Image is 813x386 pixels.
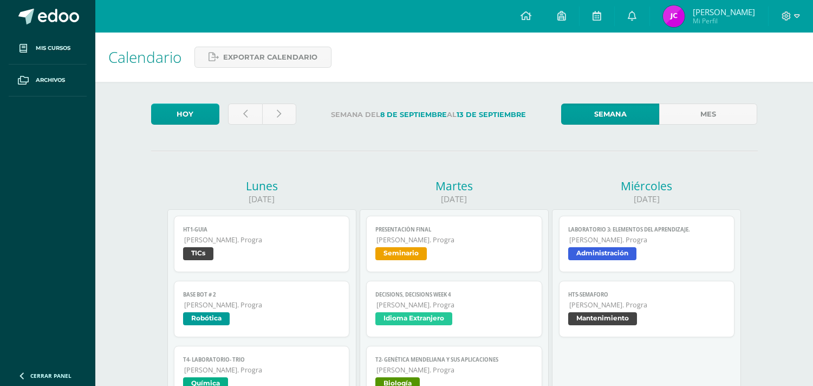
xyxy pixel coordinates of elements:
span: T2- Genética Mendeliana y sus aplicaciones [375,356,533,363]
span: Decisions, Decisions week 4 [375,291,533,298]
a: HT1-Guia[PERSON_NAME]. PrograTICs [174,216,350,272]
strong: 8 de Septiembre [380,111,447,119]
img: 4549e869bd1a71b294ac60c510dba8c5.png [663,5,685,27]
span: Robótica [183,312,230,325]
a: Presentación final[PERSON_NAME]. PrograSeminario [366,216,542,272]
strong: 13 de Septiembre [457,111,526,119]
span: Presentación final [375,226,533,233]
a: Semana [561,104,659,125]
div: [DATE] [360,194,549,205]
span: Seminario [375,247,427,260]
div: [DATE] [552,194,741,205]
span: [PERSON_NAME]. Progra [184,235,341,245]
span: Base bot # 2 [183,291,341,298]
a: LABORATORIO 3: Elementos del aprendizaje.[PERSON_NAME]. PrograAdministración [559,216,735,272]
a: Mis cursos [9,33,87,65]
span: Mantenimiento [568,312,637,325]
span: [PERSON_NAME]. Progra [184,300,341,310]
span: Exportar calendario [223,47,317,67]
span: Mi Perfil [693,16,755,25]
span: [PERSON_NAME]. Progra [184,365,341,375]
a: Decisions, Decisions week 4[PERSON_NAME]. PrograIdioma Extranjero [366,281,542,337]
span: [PERSON_NAME]. Progra [376,300,533,310]
div: Lunes [167,178,356,194]
a: Exportar calendario [194,47,331,68]
span: T4- Laboratorio- trio [183,356,341,363]
a: HT5-Semaforo[PERSON_NAME]. PrograMantenimiento [559,281,735,337]
a: Base bot # 2[PERSON_NAME]. PrograRobótica [174,281,350,337]
div: [DATE] [167,194,356,205]
span: [PERSON_NAME]. Progra [376,365,533,375]
span: [PERSON_NAME]. Progra [376,235,533,245]
a: Mes [659,104,757,125]
span: HT1-Guia [183,226,341,233]
div: Martes [360,178,549,194]
span: Calendario [108,47,181,67]
span: HT5-Semaforo [568,291,726,298]
span: Administración [568,247,636,260]
span: [PERSON_NAME]. Progra [569,235,726,245]
span: [PERSON_NAME] [693,7,755,17]
div: Miércoles [552,178,741,194]
span: [PERSON_NAME]. Progra [569,300,726,310]
a: Hoy [151,104,219,125]
span: TICs [183,247,213,260]
span: Idioma Extranjero [375,312,452,325]
span: Cerrar panel [30,372,71,379]
span: Archivos [36,76,65,85]
label: Semana del al [305,104,552,126]
span: LABORATORIO 3: Elementos del aprendizaje. [568,226,726,233]
span: Mis cursos [36,44,70,53]
a: Archivos [9,65,87,97]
